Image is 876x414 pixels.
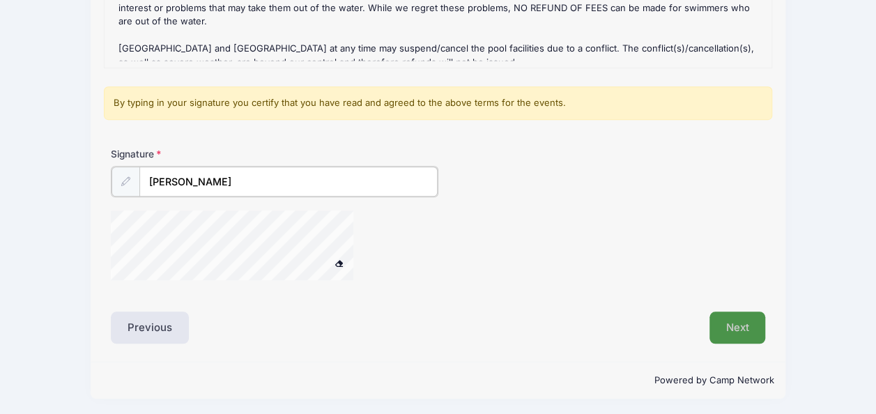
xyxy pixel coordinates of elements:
button: Previous [111,312,189,344]
input: Enter first and last name [139,167,438,197]
div: By typing in your signature you certify that you have read and agreed to the above terms for the ... [104,86,772,120]
label: Signature [111,147,275,161]
button: Next [709,312,766,344]
p: Powered by Camp Network [102,374,774,388]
